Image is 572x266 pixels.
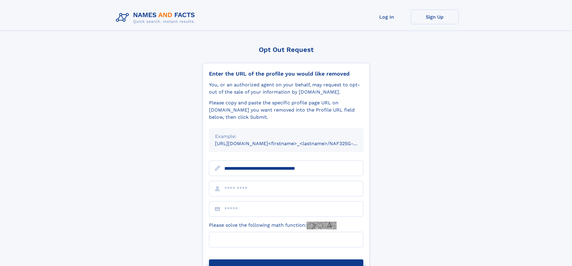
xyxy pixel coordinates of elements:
a: Log In [363,10,411,24]
label: Please solve the following math function: [209,222,337,229]
a: Sign Up [411,10,459,24]
img: Logo Names and Facts [113,10,200,26]
div: Example: [215,133,357,140]
div: Enter the URL of the profile you would like removed [209,70,363,77]
div: Please copy and paste the specific profile page URL on [DOMAIN_NAME] you want removed into the Pr... [209,99,363,121]
div: Opt Out Request [203,46,370,53]
div: You, or an authorized agent on your behalf, may request to opt-out of the sale of your informatio... [209,81,363,96]
small: [URL][DOMAIN_NAME]<firstname>_<lastname>/NAF325G-xxxxxxxx [215,141,375,146]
